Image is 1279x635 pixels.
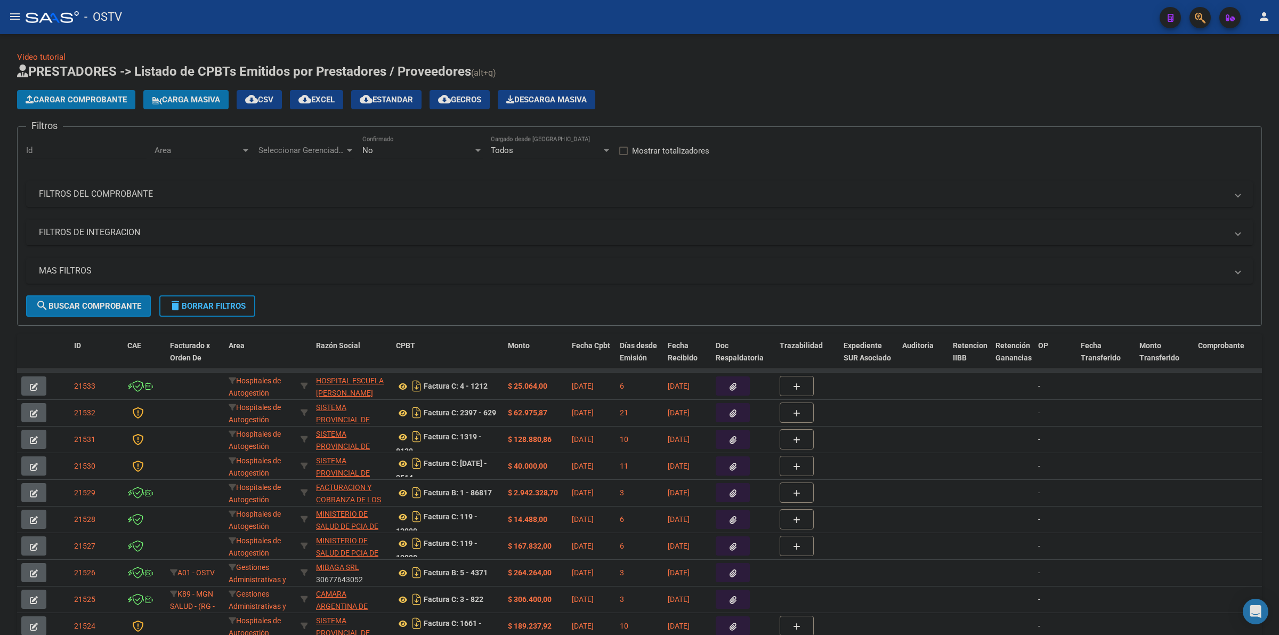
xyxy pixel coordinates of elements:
span: CPBT [396,341,415,350]
i: Descargar documento [410,404,424,421]
span: 21528 [74,515,95,524]
datatable-header-cell: Retencion IIBB [949,334,991,381]
button: CSV [237,90,282,109]
span: Gestiones Administrativas y Otros [229,563,286,596]
span: Retención Ganancias [995,341,1032,362]
div: 30626983398 [316,535,387,557]
button: Cargar Comprobante [17,90,135,109]
strong: Factura C: 1319 - 8130 [396,433,482,456]
mat-icon: menu [9,10,21,23]
span: Estandar [360,95,413,105]
span: MIBAGA SRL [316,563,359,572]
span: Hospitales de Autogestión [229,510,281,530]
i: Descargar documento [410,535,424,552]
div: 30626983398 [316,508,387,530]
span: (alt+q) [471,68,496,78]
span: [DATE] [572,488,594,497]
strong: $ 40.000,00 [508,462,547,470]
span: Retencion IIBB [953,341,987,362]
strong: Factura B: 1 - 86817 [424,489,492,497]
span: Expediente SUR Asociado [844,341,891,362]
strong: Factura C: 2397 - 629 [424,409,496,417]
span: Días desde Emisión [620,341,657,362]
span: [DATE] [668,595,690,604]
datatable-header-cell: Días desde Emisión [616,334,663,381]
a: Video tutorial [17,52,66,62]
span: A01 - OSTV [177,568,215,577]
span: Area [229,341,245,350]
span: 21524 [74,622,95,630]
datatable-header-cell: Area [224,334,296,381]
span: [DATE] [668,568,690,577]
span: SISTEMA PROVINCIAL DE SALUD [316,403,370,436]
datatable-header-cell: OP [1034,334,1076,381]
span: [DATE] [572,568,594,577]
span: [DATE] [572,622,594,630]
span: - OSTV [84,5,122,29]
span: Cargar Comprobante [26,95,127,105]
span: 10 [620,622,628,630]
span: - [1038,462,1040,470]
span: [DATE] [668,515,690,524]
span: 21530 [74,462,95,470]
datatable-header-cell: Expediente SUR Asociado [839,334,898,381]
span: 3 [620,568,624,577]
mat-panel-title: FILTROS DE INTEGRACION [39,227,1227,238]
span: [DATE] [668,542,690,550]
span: - [1038,595,1040,604]
span: Hospitales de Autogestión [229,536,281,557]
datatable-header-cell: Fecha Transferido [1076,334,1135,381]
datatable-header-cell: Doc Respaldatoria [711,334,775,381]
strong: $ 14.488,00 [508,515,547,524]
span: 6 [620,382,624,390]
span: 21531 [74,435,95,444]
mat-icon: delete [169,299,182,312]
datatable-header-cell: Monto Transferido [1135,334,1194,381]
span: - [1038,408,1040,417]
datatable-header-cell: Facturado x Orden De [166,334,224,381]
span: 21533 [74,382,95,390]
span: Gecros [438,95,481,105]
span: PRESTADORES -> Listado de CPBTs Emitidos por Prestadores / Proveedores [17,64,471,79]
span: Fecha Transferido [1081,341,1121,362]
strong: Factura C: 119 - 13998 [396,540,477,562]
span: [DATE] [572,595,594,604]
span: CSV [245,95,273,105]
div: 30691822849 [316,428,387,451]
span: [DATE] [668,435,690,444]
button: Borrar Filtros [159,295,255,317]
span: - [1038,382,1040,390]
span: [DATE] [572,462,594,470]
strong: Factura C: 4 - 1212 [424,382,488,391]
div: 30716109972 [316,588,387,610]
mat-expansion-panel-header: MAS FILTROS [26,258,1253,284]
datatable-header-cell: CPBT [392,334,504,381]
span: Auditoria [902,341,934,350]
span: Comprobante [1198,341,1244,350]
datatable-header-cell: CAE [123,334,166,381]
span: SISTEMA PROVINCIAL DE SALUD [316,430,370,463]
strong: $ 128.880,86 [508,435,552,444]
mat-icon: cloud_download [298,93,311,106]
span: [DATE] [668,462,690,470]
span: [DATE] [668,622,690,630]
button: Descarga Masiva [498,90,595,109]
strong: $ 25.064,00 [508,382,547,390]
span: Hospitales de Autogestión [229,403,281,424]
span: - [1038,488,1040,497]
datatable-header-cell: ID [70,334,123,381]
span: Fecha Recibido [668,341,698,362]
span: - [1038,435,1040,444]
span: [DATE] [668,488,690,497]
span: 6 [620,542,624,550]
span: 21526 [74,568,95,577]
i: Descargar documento [410,455,424,472]
span: 3 [620,488,624,497]
mat-expansion-panel-header: FILTROS DEL COMPROBANTE [26,181,1253,207]
span: Area [155,146,241,155]
span: Facturado x Orden De [170,341,210,362]
span: Hospitales de Autogestión [229,430,281,451]
strong: $ 189.237,92 [508,622,552,630]
span: 3 [620,595,624,604]
datatable-header-cell: Monto [504,334,568,381]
